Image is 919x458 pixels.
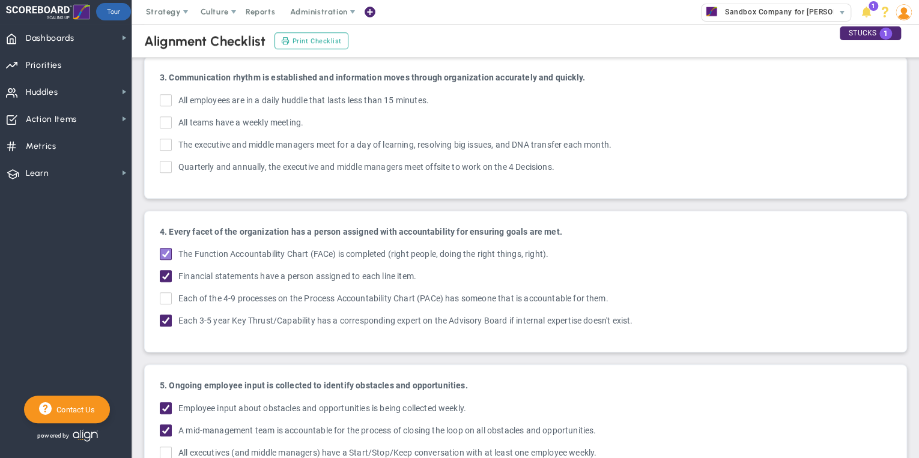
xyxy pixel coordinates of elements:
[833,4,851,21] span: select
[26,26,74,51] span: Dashboards
[704,4,719,19] img: 22339.Company.photo
[160,380,891,391] h4: 5. Ongoing employee input is collected to identify obstacles and opportunities.
[52,405,95,414] span: Contact Us
[144,33,265,49] div: Alignment Checklist
[178,315,632,328] span: Each 3-5 year Key Thrust/Capability has a corresponding expert on the Advisory Board if internal ...
[290,7,347,16] span: Administration
[26,80,58,105] span: Huddles
[178,424,596,438] span: A mid-management team is accountable for the process of closing the loop on all obstacles and opp...
[178,270,416,284] span: Financial statements have a person assigned to each line item.
[178,248,548,262] span: The Function Accountability Chart (FACe) is completed (right people, doing the right things, right).
[26,53,62,78] span: Priorities
[869,1,878,11] span: 1
[293,36,342,46] span: Print Checklist
[840,26,901,40] div: STUCKS
[26,134,56,159] span: Metrics
[24,426,148,445] div: Powered by Align
[178,402,466,416] span: Employee input about obstacles and opportunities is being collected weekly.
[26,107,77,132] span: Action Items
[178,161,554,175] span: Quarterly and annually, the executive and middle managers meet offsite to work on the 4 Decisions.
[274,32,348,49] button: Print Checklist
[26,161,49,186] span: Learn
[160,226,891,237] h4: 4. Every facet of the organization has a person assigned with accountability for ensuring goals a...
[201,7,229,16] span: Culture
[178,139,611,152] span: The executive and middle managers meet for a day of learning, resolving big issues, and DNA trans...
[879,28,892,40] span: 1
[160,72,891,83] h4: 3. Communication rhythm is established and information moves through organization accurately and ...
[178,292,608,306] span: Each of the 4-9 processes on the Process Accountability Chart (PACe) has someone that is accounta...
[896,4,912,20] img: 59594.Person.photo
[719,4,866,20] span: Sandbox Company for [PERSON_NAME]
[178,94,429,108] span: All employees are in a daily huddle that lasts less than 15 minutes.
[178,116,303,130] span: All teams have a weekly meeting.
[146,7,181,16] span: Strategy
